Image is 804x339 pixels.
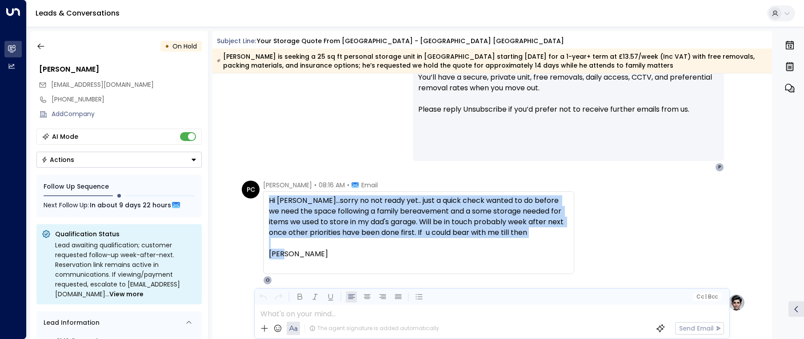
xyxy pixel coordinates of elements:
button: Undo [257,291,268,303]
div: [PERSON_NAME] [39,64,202,75]
div: Follow Up Sequence [44,182,195,191]
img: profile-logo.png [728,294,745,311]
button: Cc|Bcc [693,293,721,301]
span: 08:16 AM [319,181,345,190]
span: On Hold [172,42,197,51]
span: [EMAIL_ADDRESS][DOMAIN_NAME] [51,80,154,89]
button: Actions [36,152,202,168]
div: Next Follow Up: [44,200,195,210]
div: O [263,276,272,285]
div: Hi [PERSON_NAME]...sorry no not ready yet.. just a quick check wanted to do before we need the sp... [269,195,568,259]
span: | [705,294,707,300]
div: The agent signature is added automatically [309,324,439,332]
span: Cc Bcc [696,294,718,300]
div: [PERSON_NAME] [269,249,568,259]
div: Actions [41,156,74,164]
span: paulmoorecraig@gmail.com [51,80,154,89]
span: In about 9 days 22 hours [90,200,171,210]
div: P [715,163,724,172]
div: Your storage quote from [GEOGRAPHIC_DATA] - [GEOGRAPHIC_DATA] [GEOGRAPHIC_DATA] [257,36,564,46]
div: Lead awaiting qualification; customer requested follow-up week-after-next. Reservation link remai... [55,240,196,299]
span: View more [109,289,144,299]
span: • [314,181,316,190]
span: • [347,181,349,190]
p: Qualification Status [55,230,196,238]
span: [PERSON_NAME] [263,181,312,190]
span: Email [361,181,378,190]
button: Redo [273,291,284,303]
div: [PERSON_NAME] is seeking a 25 sq ft personal storage unit in [GEOGRAPHIC_DATA] starting [DATE] fo... [217,52,767,70]
div: Lead Information [40,318,100,327]
div: AI Mode [52,132,78,141]
a: Leads & Conversations [36,8,120,18]
div: [PHONE_NUMBER] [52,95,202,104]
span: Subject Line: [217,36,256,45]
div: Button group with a nested menu [36,152,202,168]
div: • [165,38,169,54]
div: AddCompany [52,109,202,119]
div: PC [242,181,260,198]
